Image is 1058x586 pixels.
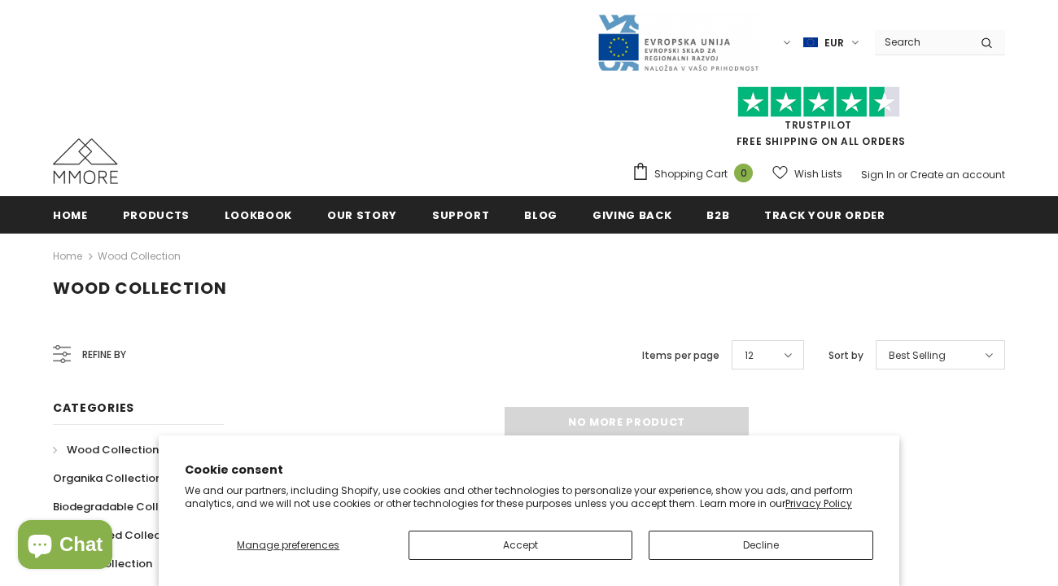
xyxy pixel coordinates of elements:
a: Javni Razpis [597,35,759,49]
span: Wood Collection [53,277,227,300]
span: Our Story [327,208,397,223]
a: Biodegradable Collection [53,492,193,521]
span: Best Selling [889,348,946,364]
a: Wish Lists [772,160,842,188]
a: Track your order [764,196,885,233]
a: Home [53,196,88,233]
span: B2B [706,208,729,223]
span: 12 [745,348,754,364]
span: Categories [53,400,134,416]
span: support [432,208,490,223]
span: Biodegradable Collection [53,499,193,514]
button: Accept [409,531,633,560]
inbox-online-store-chat: Shopify online store chat [13,520,117,573]
span: Manage preferences [237,538,339,552]
label: Sort by [828,348,863,364]
span: Lookbook [225,208,292,223]
a: Wood Collection [53,435,159,464]
span: Wood Collection [67,442,159,457]
a: Wood Collection [98,249,181,263]
a: Blog [524,196,557,233]
a: Privacy Policy [785,496,852,510]
a: B2B [706,196,729,233]
span: Track your order [764,208,885,223]
span: Shopping Cart [654,166,728,182]
a: Create an account [910,168,1005,181]
span: Products [123,208,190,223]
span: Wish Lists [794,166,842,182]
a: Giving back [592,196,671,233]
span: Home [53,208,88,223]
a: Organika Collection [53,464,162,492]
a: Lookbook [225,196,292,233]
span: FREE SHIPPING ON ALL ORDERS [632,94,1005,148]
span: 0 [734,164,753,182]
span: EUR [824,35,844,51]
span: or [898,168,907,181]
img: MMORE Cases [53,138,118,184]
label: Items per page [642,348,719,364]
a: Home [53,247,82,266]
p: We and our partners, including Shopify, use cookies and other technologies to personalize your ex... [185,484,873,509]
span: Organika Collection [53,470,162,486]
span: Giving back [592,208,671,223]
a: Trustpilot [785,118,852,132]
h2: Cookie consent [185,461,873,479]
a: support [432,196,490,233]
img: Javni Razpis [597,13,759,72]
a: Shopping Cart 0 [632,162,761,186]
img: Trust Pilot Stars [737,86,900,118]
span: Blog [524,208,557,223]
span: Refine by [82,346,126,364]
a: Products [123,196,190,233]
input: Search Site [875,30,968,54]
button: Decline [649,531,873,560]
button: Manage preferences [185,531,392,560]
a: Sign In [861,168,895,181]
a: Our Story [327,196,397,233]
